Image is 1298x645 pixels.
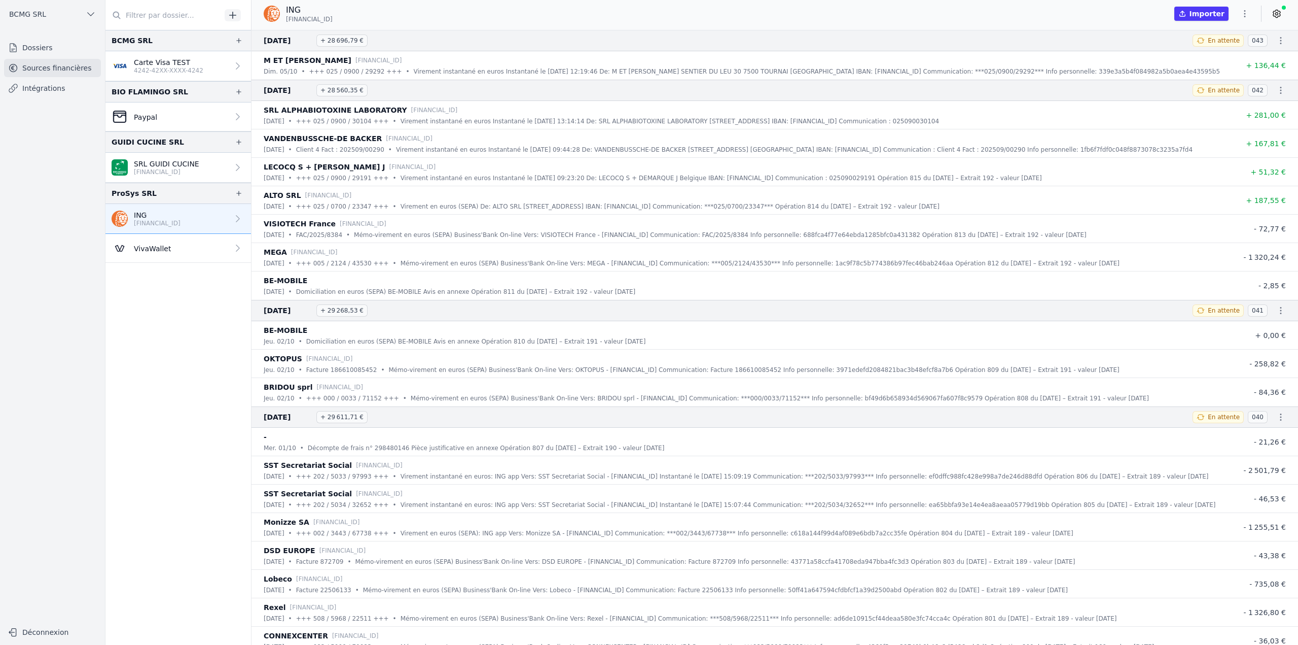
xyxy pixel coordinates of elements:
span: - 735,08 € [1249,580,1286,588]
span: [FINANCIAL_ID] [286,15,333,23]
span: - 43,38 € [1254,552,1286,560]
div: • [289,557,292,567]
p: [DATE] [264,201,284,212]
p: SRL GUIDI CUCINE [134,159,199,169]
p: Mémo-virement en euros (SEPA) Business'Bank On-line Vers: BRIDOU sprl - [FINANCIAL_ID] Communicat... [411,393,1149,403]
div: • [388,145,392,155]
div: • [299,365,302,375]
span: En attente [1208,307,1240,315]
span: [DATE] [264,304,312,317]
span: - 72,77 € [1254,225,1286,233]
span: + 136,44 € [1246,61,1286,70]
div: • [289,614,292,624]
p: [FINANCIAL_ID] [291,247,338,257]
span: En attente [1208,86,1240,94]
p: [DATE] [264,528,284,538]
span: BCMG SRL [9,9,46,19]
p: +++ 508 / 5968 / 22511 +++ [296,614,389,624]
p: [FINANCIAL_ID] [356,460,403,470]
span: - 2,85 € [1258,282,1286,290]
p: [FINANCIAL_ID] [296,574,343,584]
span: 043 [1248,35,1268,47]
p: [DATE] [264,614,284,624]
span: - 1 326,80 € [1243,608,1286,617]
p: mer. 01/10 [264,443,296,453]
span: + 29 268,53 € [316,304,368,317]
p: Rexel [264,601,286,614]
a: VivaWallet [105,234,251,263]
p: Virement instantané en euros: ING app Vers: SST Secretariat Social - [FINANCIAL_ID] Instantané le... [401,471,1209,482]
div: • [406,66,409,77]
p: SRL ALPHABIOTOXINE LABORATORY [264,104,407,116]
p: - [264,431,267,443]
span: + 51,32 € [1250,168,1286,176]
p: SST Secretariat Social [264,459,352,471]
p: [FINANCIAL_ID] [306,354,353,364]
span: + 29 611,71 € [316,411,368,423]
p: [FINANCIAL_ID] [355,55,402,65]
p: 4242-42XX-XXXX-4242 [134,66,203,75]
span: + 281,00 € [1246,111,1286,119]
div: BIO FLAMINGO SRL [112,86,188,98]
p: [DATE] [264,557,284,567]
p: +++ 202 / 5033 / 97993 +++ [296,471,389,482]
p: [DATE] [264,145,284,155]
span: [DATE] [264,35,312,47]
p: dim. 05/10 [264,66,297,77]
p: [DATE] [264,173,284,183]
p: Paypal [134,112,157,122]
span: + 0,00 € [1255,331,1286,340]
a: Paypal [105,103,251,131]
p: +++ 005 / 2124 / 43530 +++ [296,258,389,268]
p: Virement instantané en euros: ING app Vers: SST Secretariat Social - [FINANCIAL_ID] Instantané le... [401,500,1216,510]
span: En attente [1208,37,1240,45]
p: [FINANCIAL_ID] [313,517,360,527]
div: • [299,393,302,403]
span: [DATE] [264,411,312,423]
p: Facture 22506133 [296,585,351,595]
span: - 258,82 € [1249,360,1286,368]
span: 042 [1248,84,1268,96]
div: • [289,258,292,268]
p: Virement en euros (SEPA) De: ALTO SRL [STREET_ADDRESS] IBAN: [FINANCIAL_ID] Communication: ***025... [401,201,940,212]
p: [FINANCIAL_ID] [356,489,403,499]
p: MEGA [264,246,287,258]
p: [DATE] [264,287,284,297]
span: - 21,26 € [1254,438,1286,446]
span: + 28 560,35 € [316,84,368,96]
p: VISIOTECH France [264,218,336,230]
p: Lobeco [264,573,292,585]
p: [FINANCIAL_ID] [386,133,432,144]
span: - 1 320,24 € [1243,253,1286,261]
p: Mémo-virement en euros (SEPA) Business'Bank On-line Vers: MEGA - [FINANCIAL_ID] Communication: **... [401,258,1120,268]
div: ProSys SRL [112,187,157,199]
div: • [289,116,292,126]
p: Facture 872709 [296,557,344,567]
p: [DATE] [264,116,284,126]
p: +++ 000 / 0033 / 71152 +++ [306,393,399,403]
img: ing.png [112,211,128,227]
p: [FINANCIAL_ID] [332,631,379,641]
div: • [289,173,292,183]
div: • [289,145,292,155]
div: • [289,500,292,510]
div: GUIDI CUCINE SRL [112,136,184,148]
div: • [301,66,305,77]
span: + 28 696,79 € [316,35,368,47]
p: BE-MOBILE [264,275,307,287]
p: [DATE] [264,500,284,510]
p: Domiciliation en euros (SEPA) BE-MOBILE Avis en annexe Opération 811 du [DATE] – Extrait 192 - va... [296,287,636,297]
span: - 46,53 € [1254,495,1286,503]
p: +++ 202 / 5034 / 32652 +++ [296,500,389,510]
a: ING [FINANCIAL_ID] [105,204,251,234]
p: [DATE] [264,471,284,482]
p: Monizze SA [264,516,309,528]
p: Mémo-virement en euros (SEPA) Business'Bank On-line Vers: DSD EUROPE - [FINANCIAL_ID] Communicati... [355,557,1075,567]
div: • [299,336,302,347]
div: • [393,528,396,538]
div: • [300,443,304,453]
input: Filtrer par dossier... [105,6,221,24]
p: Mémo-virement en euros (SEPA) Business'Bank On-line Vers: Lobeco - [FINANCIAL_ID] Communication: ... [363,585,1068,595]
div: • [393,614,396,624]
p: +++ 025 / 0900 / 29191 +++ [296,173,389,183]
